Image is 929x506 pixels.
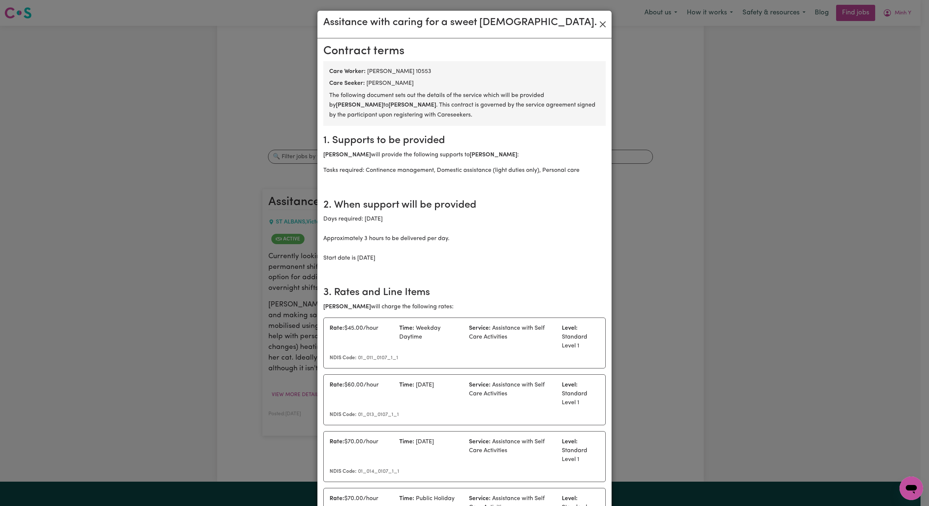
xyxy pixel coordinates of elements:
h2: 1. Supports to be provided [323,135,606,147]
b: Care Seeker: [329,80,365,86]
div: Assistance with Self Care Activities [464,437,557,464]
strong: Rate: [330,439,344,445]
strong: Time: [399,496,414,502]
div: Standard Level 1 [557,437,604,464]
b: [PERSON_NAME] [336,102,383,108]
strong: Rate: [330,496,344,502]
strong: Rate: [330,325,344,331]
p: will provide the following supports to : [323,150,606,160]
h2: Contract terms [323,44,606,58]
div: $ 60.00 /hour [325,381,395,407]
div: $ 45.00 /hour [325,324,395,350]
b: [PERSON_NAME] [323,304,371,310]
small: 01_011_0107_1_1 [330,355,398,361]
p: Days required: [DATE] Approximately 3 hours to be delivered per day. Start date is [DATE] [323,214,606,263]
p: The following document sets out the details of the service which will be provided by to . This co... [329,91,600,120]
div: [PERSON_NAME] 10553 [329,67,600,76]
strong: Service: [469,382,491,388]
button: Close [597,18,609,30]
strong: Time: [399,439,414,445]
div: [DATE] [395,381,464,407]
p: will charge the following rates: [323,302,606,312]
iframe: Button to launch messaging window, conversation in progress [900,476,923,500]
div: [DATE] [395,437,464,464]
strong: NDIS Code: [330,355,356,361]
strong: Time: [399,325,414,331]
div: [PERSON_NAME] [329,79,600,88]
strong: Service: [469,439,491,445]
strong: Level: [562,325,578,331]
strong: Service: [469,325,491,331]
div: $ 70.00 /hour [325,437,395,464]
div: Weekday Daytime [395,324,464,350]
strong: Service: [469,496,491,502]
small: 01_014_0107_1_1 [330,469,399,474]
h3: Assitance with caring for a sweet [DEMOGRAPHIC_DATA]. [323,17,597,29]
small: 01_013_0107_1_1 [330,412,399,417]
div: Assistance with Self Care Activities [464,381,557,407]
div: Standard Level 1 [557,324,604,350]
div: Assistance with Self Care Activities [464,324,557,350]
b: [PERSON_NAME] [389,102,436,108]
strong: Level: [562,382,578,388]
h2: 2. When support will be provided [323,199,606,212]
strong: NDIS Code: [330,412,356,417]
b: [PERSON_NAME] [470,152,517,158]
strong: Time: [399,382,414,388]
h2: 3. Rates and Line Items [323,287,606,299]
p: Tasks required: Continence management, Domestic assistance (light duties only), Personal care [323,166,606,175]
b: Care Worker: [329,69,366,74]
strong: Level: [562,439,578,445]
b: [PERSON_NAME] [323,152,371,158]
div: Standard Level 1 [557,381,604,407]
strong: Level: [562,496,578,502]
strong: NDIS Code: [330,469,356,474]
strong: Rate: [330,382,344,388]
